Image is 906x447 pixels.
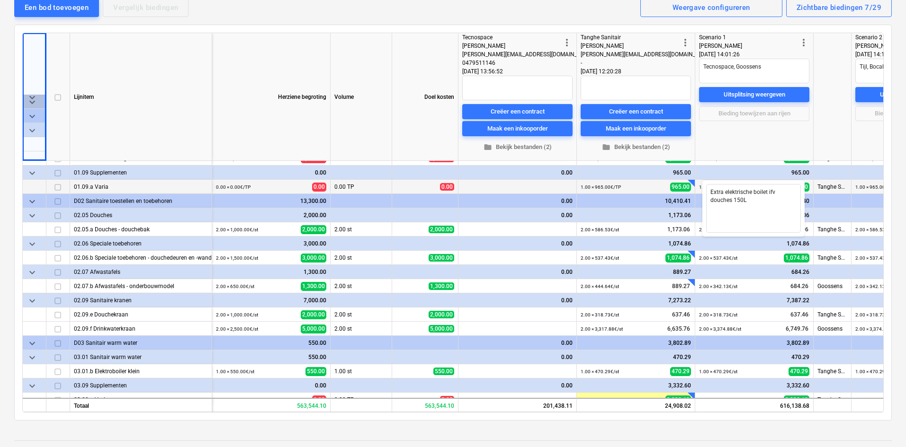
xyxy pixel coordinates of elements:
[301,154,326,163] span: 5,000.00
[429,226,454,233] span: 2,000.00
[699,312,737,317] small: 2.00 × 318.73€ / st
[216,156,260,161] small: 1.00 × 5,000.00€ / TP
[462,67,573,76] div: [DATE] 13:56:52
[216,208,326,222] div: 2,000.00
[855,397,899,403] small: 1.00 × 3,332.60€ / TP
[331,307,392,322] div: 2.00 st
[581,237,691,251] div: 1,074.86
[74,378,208,392] div: 03.09 Supplementen
[458,398,577,412] div: 201,438.11
[429,325,454,333] span: 5,000.00
[74,166,208,179] div: 01.09 Supplementen
[789,311,809,319] span: 637.46
[581,378,691,393] div: 3,332.60
[74,336,208,350] div: D03 Sanitair warm water
[462,237,573,251] div: 0.00
[814,251,852,265] div: Tanghe Sanitair
[581,184,621,190] small: 1.00 × 965.00€ / TP
[216,369,254,374] small: 1.00 × 550.00€ / st
[27,92,38,103] span: keyboard_arrow_down
[462,293,573,307] div: 0.00
[429,254,454,262] span: 3,000.00
[301,310,326,319] span: 2,000.00
[724,89,785,100] div: Uitsplitsing weergeven
[581,166,691,180] div: 965.00
[216,350,326,364] div: 550.00
[789,367,809,376] span: 470.29
[581,326,623,332] small: 2.00 × 3,317.88€ / st
[695,398,814,412] div: 616,138.68
[216,255,258,261] small: 2.00 × 1,500.00€ / st
[462,59,561,67] div: 0479511146
[581,369,619,374] small: 1.00 × 470.29€ / st
[331,180,392,194] div: 0.00 TP
[305,367,326,376] span: 550.00
[699,397,743,403] small: 1.00 × 3,332.60€ / TP
[814,222,852,237] div: Tanghe Sanitair
[462,378,573,393] div: 0.00
[665,154,691,163] span: 8,900.00
[433,368,454,375] span: 550.00
[602,143,610,151] span: folder
[392,33,458,161] div: Doel kosten
[581,59,680,67] div: -
[74,180,208,193] div: 01.09.a Varia
[666,325,691,333] span: 6,635.76
[699,326,741,332] small: 2.00 × 3,374.88€ / st
[673,1,750,14] div: Weergave configureren
[798,37,809,48] span: more_vert
[699,166,809,180] div: 965.00
[216,284,254,289] small: 2.00 × 650.00€ / st
[25,1,89,14] div: Een bod toevoegen
[699,33,798,42] div: Scenario 1
[74,350,208,364] div: 03.01 Sanitair warm water
[301,324,326,333] span: 5,000.00
[27,210,38,221] span: keyboard_arrow_down
[581,67,691,76] div: [DATE] 12:20:28
[699,293,809,307] div: 7,387.22
[855,326,897,332] small: 2.00 × 3,374.88€ / st
[859,402,906,447] div: Chatwidget
[429,311,454,318] span: 2,000.00
[855,227,894,232] small: 2.00 × 586.53€ / st
[466,142,569,153] span: Bekijk bestanden (2)
[699,378,809,393] div: 3,332.60
[855,255,894,261] small: 2.00 × 537.43€ / st
[27,267,38,278] span: keyboard_arrow_down
[212,398,331,412] div: 563,544.10
[429,155,454,162] span: 5,000.00
[855,369,894,374] small: 1.00 × 470.29€ / st
[491,106,545,117] div: Creëer een contract
[27,380,38,392] span: keyboard_arrow_down
[581,42,680,50] div: [PERSON_NAME]
[462,140,573,155] button: Bekijk bestanden (2)
[581,140,691,155] button: Bekijk bestanden (2)
[301,254,326,263] span: 3,000.00
[665,254,691,263] span: 1,074.86
[74,265,208,279] div: 02.07 Afwastafels
[74,393,208,406] div: 03.09.a Varia
[74,322,208,335] div: 02.09.f Drinkwaterkraan
[785,325,809,333] span: 6,749.76
[216,184,251,190] small: 0.00 × 0.00€ / TP
[814,322,852,336] div: Goossens
[74,208,208,222] div: 02.05 Douches
[671,311,691,319] span: 637.46
[699,350,809,364] div: 470.29
[855,312,894,317] small: 2.00 × 318.73€ / st
[814,279,852,293] div: Goossens
[581,51,713,58] span: [PERSON_NAME][EMAIL_ADDRESS][DOMAIN_NAME]
[462,33,561,42] div: Tecnospace
[216,265,326,279] div: 1,300.00
[74,293,208,307] div: 02.09 Sanitaire kranen
[814,307,852,322] div: Tanghe Sanitair
[301,282,326,291] span: 1,300.00
[74,151,208,165] div: 01.01.a Sanitair - algemene installatie
[312,183,326,192] span: 0.00
[27,167,38,179] span: keyboard_arrow_down
[462,350,573,364] div: 0.00
[581,293,691,307] div: 7,273.22
[440,183,454,191] span: 0.00
[699,284,737,289] small: 2.00 × 342.13€ / st
[462,166,573,180] div: 0.00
